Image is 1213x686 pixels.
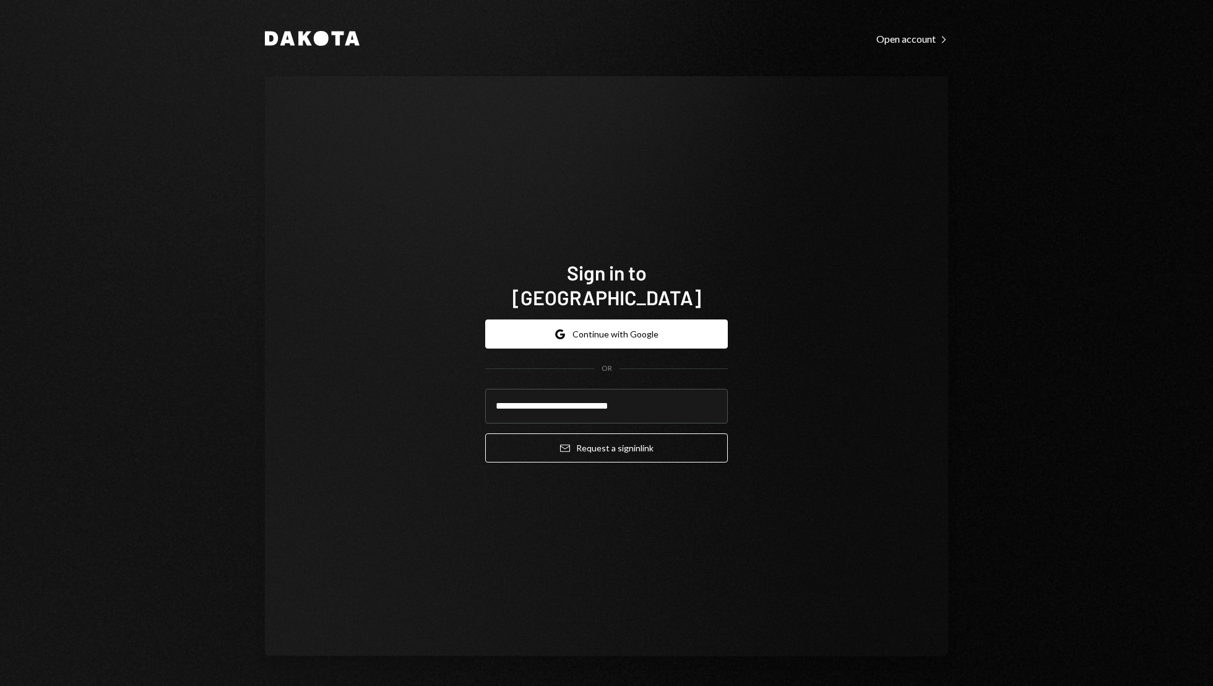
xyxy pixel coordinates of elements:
button: Request a signinlink [485,433,728,462]
a: Open account [876,32,948,45]
button: Continue with Google [485,319,728,349]
div: Open account [876,33,948,45]
div: OR [602,363,612,374]
h1: Sign in to [GEOGRAPHIC_DATA] [485,260,728,310]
